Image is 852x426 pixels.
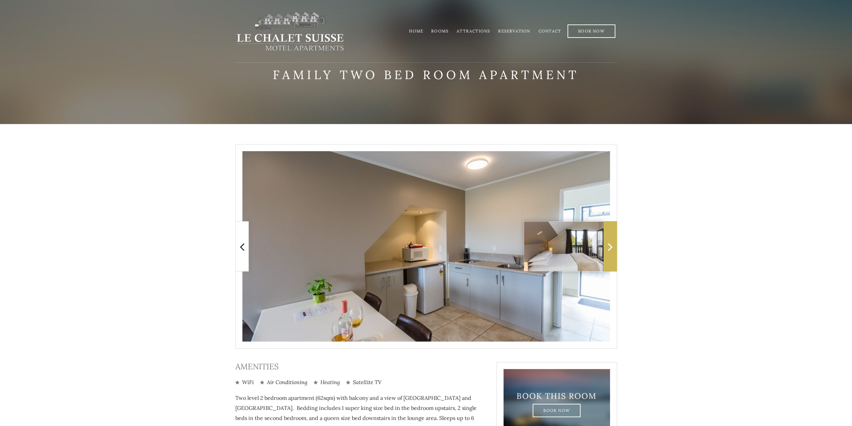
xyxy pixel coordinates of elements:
li: WiFi [235,378,254,386]
li: Heating [314,378,340,386]
a: Rooms [431,28,449,34]
a: Book Now [533,404,580,417]
a: Attractions [457,28,490,34]
li: Air Conditioning [260,378,307,386]
a: Book Now [567,24,615,38]
img: lechaletsuisse [235,11,345,51]
a: Reservation [498,28,530,34]
li: Satellite TV [346,378,382,386]
h3: Book This Room [515,391,598,401]
a: Home [409,28,423,34]
h3: Amenities [235,362,486,372]
a: Contact [538,28,561,34]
